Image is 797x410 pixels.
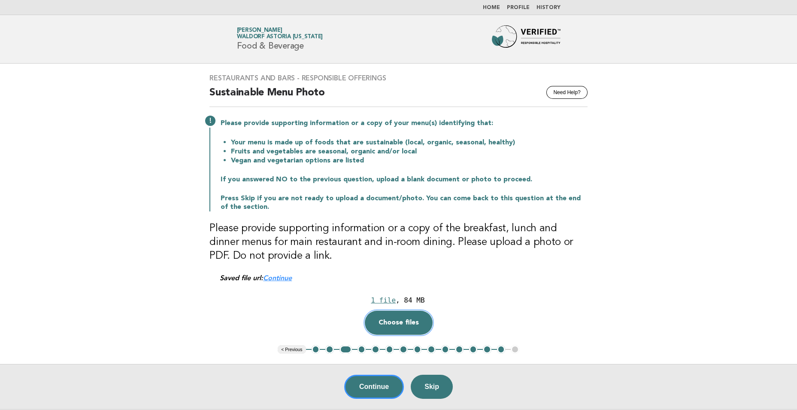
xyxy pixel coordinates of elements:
[237,28,323,40] a: [PERSON_NAME]Waldorf Astoria [US_STATE]
[220,273,588,282] div: Saved file url:
[231,138,588,147] li: Your menu is made up of foods that are sustainable (local, organic, seasonal, healthy)
[497,345,506,354] button: 14
[209,222,588,263] h3: Please provide supporting information or a copy of the breakfast, lunch and dinner menus for main...
[492,25,561,53] img: Forbes Travel Guide
[507,5,530,10] a: Profile
[411,375,453,399] button: Skip
[231,147,588,156] li: Fruits and vegetables are seasonal, organic and/or local
[427,345,436,354] button: 9
[385,345,394,354] button: 6
[483,5,500,10] a: Home
[371,345,380,354] button: 5
[312,345,320,354] button: 1
[365,311,433,335] button: Choose files
[209,86,588,107] h2: Sustainable Menu Photo
[441,345,450,354] button: 10
[221,119,588,128] p: Please provide supporting information or a copy of your menu(s) identifying that:
[546,86,587,99] button: Need Help?
[209,74,588,83] h3: Restaurants and Bars - Responsible Offerings
[237,34,323,40] span: Waldorf Astoria [US_STATE]
[231,156,588,165] li: Vegan and vegetarian options are listed
[221,175,588,184] p: If you answered NO to the previous question, upload a blank document or photo to proceed.
[483,345,491,354] button: 13
[221,194,588,211] p: Press Skip if you are not ready to upload a document/photo. You can come back to this question at...
[237,28,323,50] h1: Food & Beverage
[339,345,352,354] button: 3
[413,345,422,354] button: 8
[399,345,408,354] button: 7
[396,296,424,304] div: , 84 MB
[371,296,396,304] div: 1 file
[278,345,306,354] button: < Previous
[455,345,464,354] button: 11
[469,345,478,354] button: 12
[325,345,334,354] button: 2
[536,5,561,10] a: History
[358,345,366,354] button: 4
[263,274,292,282] a: Continue
[344,375,404,399] button: Continue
